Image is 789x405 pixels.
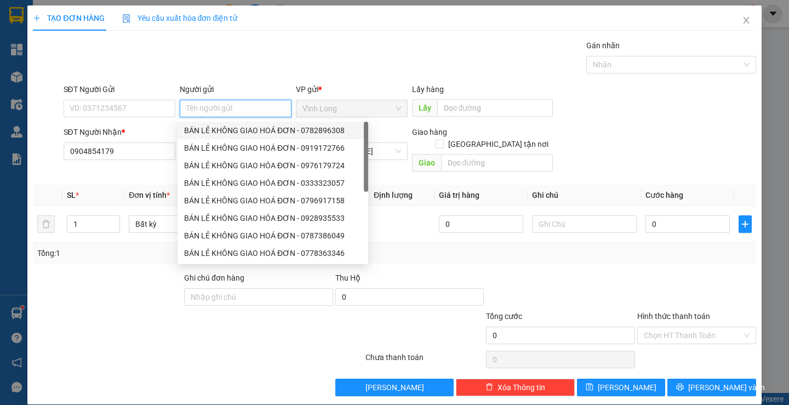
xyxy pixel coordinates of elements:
[335,273,361,282] span: Thu Hộ
[742,16,751,25] span: close
[184,159,362,172] div: BÁN LẺ KHÔNG GIAO HÓA ĐƠN - 0976179724
[129,191,170,199] span: Đơn vị tính
[637,312,710,321] label: Hình thức thanh toán
[739,215,752,233] button: plus
[178,157,368,174] div: BÁN LẺ KHÔNG GIAO HÓA ĐƠN - 0976179724
[71,10,98,22] span: Nhận:
[439,215,523,233] input: 0
[135,216,227,232] span: Bất kỳ
[296,83,408,95] div: VP gửi
[731,5,762,36] button: Close
[178,209,368,227] div: BÁN LẺ KHÔNG GIAO HÓA ĐƠN - 0928935533
[33,14,104,22] span: TẠO ĐƠN HÀNG
[374,191,413,199] span: Định lượng
[441,154,553,172] input: Dọc đường
[667,379,756,396] button: printer[PERSON_NAME] và In
[178,244,368,262] div: BÁN LẺ KHÔNG GIAO HOÁ ĐƠN - 0778363346
[739,220,751,229] span: plus
[485,383,493,392] span: delete
[178,139,368,157] div: BÁN LẺ KHÔNG GIAO HOÁ ĐƠN - 0919172766
[9,36,64,88] div: BÁN LẺ KHÔNG GIAO HOÁ ĐƠN
[67,191,76,199] span: SL
[37,247,305,259] div: Tổng: 1
[444,138,553,150] span: [GEOGRAPHIC_DATA] tận nơi
[184,230,362,242] div: BÁN LẺ KHÔNG GIAO HOÁ ĐƠN - 0787386049
[412,85,444,94] span: Lấy hàng
[184,288,333,306] input: Ghi chú đơn hàng
[178,122,368,139] div: BÁN LẺ KHÔNG GIAO HOÁ ĐƠN - 0782896308
[178,192,368,209] div: BÁN LẺ KHÔNG GIAO HOÁ ĐƠN - 0796917158
[71,9,159,36] div: TP. [PERSON_NAME]
[645,191,683,199] span: Cước hàng
[122,14,238,22] span: Yêu cầu xuất hóa đơn điện tử
[122,14,131,23] img: icon
[586,41,620,50] label: Gán nhãn
[71,36,159,49] div: CHÍNH
[184,124,362,136] div: BÁN LẺ KHÔNG GIAO HOÁ ĐƠN - 0782896308
[456,379,575,396] button: deleteXóa Thông tin
[335,379,454,396] button: [PERSON_NAME]
[37,215,55,233] button: delete
[412,154,441,172] span: Giao
[365,381,424,393] span: [PERSON_NAME]
[9,10,26,22] span: Gửi:
[498,381,545,393] span: Xóa Thông tin
[184,247,362,259] div: BÁN LẺ KHÔNG GIAO HOÁ ĐƠN - 0778363346
[178,174,368,192] div: BÁN LẺ KHÔNG GIAO HÓA ĐƠN - 0333323057
[64,83,175,95] div: SĐT Người Gửi
[178,227,368,244] div: BÁN LẺ KHÔNG GIAO HOÁ ĐƠN - 0787386049
[586,383,593,392] span: save
[9,9,64,36] div: Vĩnh Long
[33,14,41,22] span: plus
[184,177,362,189] div: BÁN LẺ KHÔNG GIAO HÓA ĐƠN - 0333323057
[302,100,401,117] span: Vĩnh Long
[184,142,362,154] div: BÁN LẺ KHÔNG GIAO HOÁ ĐƠN - 0919172766
[439,191,479,199] span: Giá trị hàng
[577,379,665,396] button: save[PERSON_NAME]
[412,99,437,117] span: Lấy
[598,381,656,393] span: [PERSON_NAME]
[437,99,553,117] input: Dọc đường
[486,312,522,321] span: Tổng cước
[184,195,362,207] div: BÁN LẺ KHÔNG GIAO HOÁ ĐƠN - 0796917158
[528,185,641,206] th: Ghi chú
[71,49,159,64] div: 0961964099
[64,126,175,138] div: SĐT Người Nhận
[688,381,765,393] span: [PERSON_NAME] và In
[364,351,485,370] div: Chưa thanh toán
[184,212,362,224] div: BÁN LẺ KHÔNG GIAO HÓA ĐƠN - 0928935533
[532,215,637,233] input: Ghi Chú
[184,273,244,282] label: Ghi chú đơn hàng
[180,83,291,95] div: Người gửi
[412,128,447,136] span: Giao hàng
[676,383,684,392] span: printer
